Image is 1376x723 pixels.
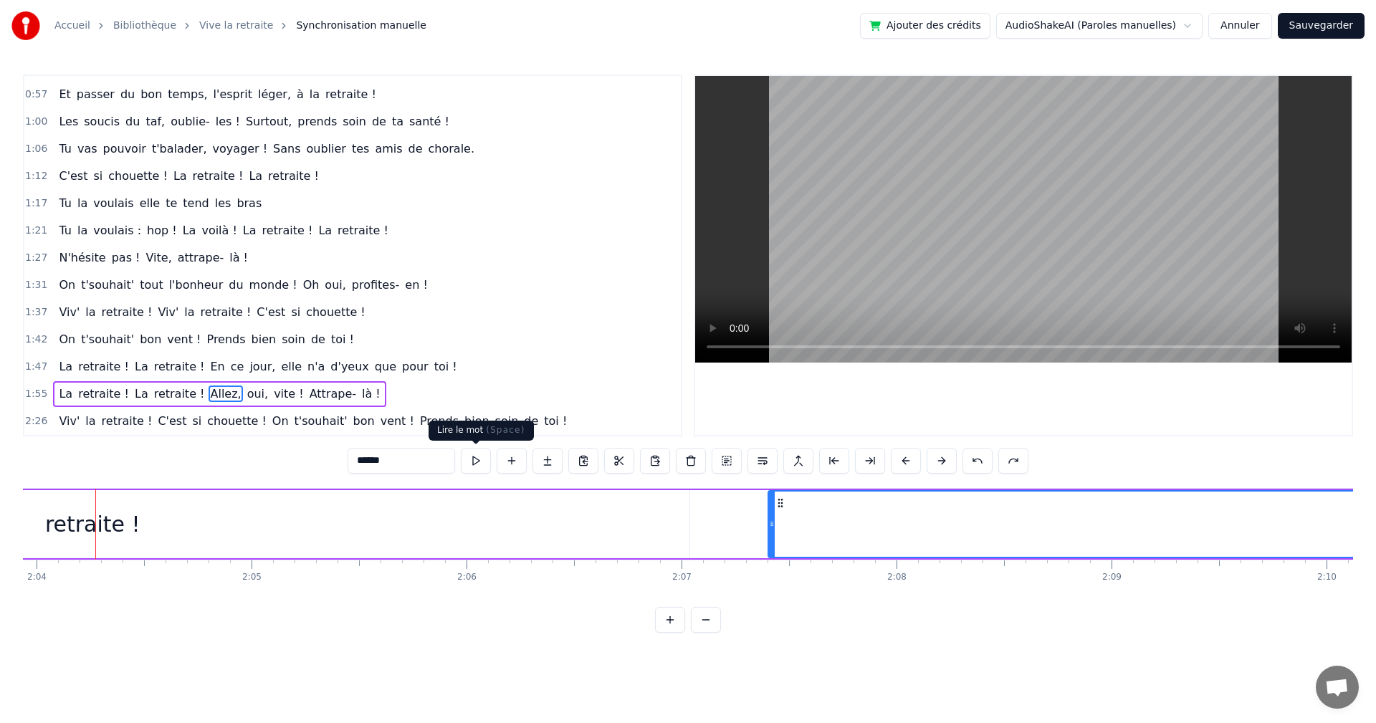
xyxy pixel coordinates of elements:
span: l'bonheur [168,277,225,293]
span: la [84,304,97,320]
span: soin [341,113,368,130]
span: si [92,168,104,184]
span: 1:21 [25,224,47,238]
span: vent ! [379,413,416,429]
span: t'balader, [150,140,209,157]
div: 2:06 [457,572,477,583]
span: tes [350,140,371,157]
a: Bibliothèque [113,19,176,33]
span: La [57,386,74,402]
span: t'souhait' [293,413,349,429]
span: Prends [206,331,247,348]
span: La [247,168,264,184]
span: ta [391,113,405,130]
a: Ouvrir le chat [1316,666,1359,709]
span: la [76,195,89,211]
span: tend [181,195,210,211]
span: la [84,413,97,429]
div: Lire le mot [429,421,534,441]
span: elle [138,195,162,211]
span: retraite ! [261,222,315,239]
a: Accueil [54,19,90,33]
span: La [317,222,333,239]
span: pas ! [110,249,142,266]
span: C'est [255,304,287,320]
span: retraite ! [153,386,206,402]
span: 1:06 [25,142,47,156]
span: 2:26 [25,414,47,428]
span: vas [76,140,99,157]
span: La [57,358,74,375]
span: Attrape- [308,386,358,402]
span: retraite ! [153,358,206,375]
span: 1:00 [25,115,47,129]
div: 2:08 [887,572,907,583]
span: voilà ! [200,222,238,239]
span: taf, [144,113,166,130]
span: passer [75,86,116,102]
span: toi ! [330,331,355,348]
span: Sans [272,140,302,157]
span: de [522,413,540,429]
span: attrape- [176,249,226,266]
span: de [371,113,388,130]
span: du [124,113,141,130]
span: t'souhait' [80,331,135,348]
span: retraite ! [324,86,378,102]
span: prends [296,113,338,130]
span: amis [373,140,403,157]
div: retraite ! [45,508,140,540]
span: que [373,358,398,375]
span: La [181,222,198,239]
span: Synchronisation manuelle [296,19,426,33]
nav: breadcrumb [54,19,426,33]
span: pour [401,358,430,375]
span: On [57,277,77,293]
span: de [407,140,424,157]
span: N'hésite [57,249,107,266]
div: 2:04 [27,572,47,583]
span: retraite ! [199,304,253,320]
span: n'a [306,358,326,375]
span: C'est [57,168,89,184]
span: si [290,304,302,320]
span: là ! [360,386,382,402]
span: te [164,195,178,211]
div: 2:09 [1102,572,1122,583]
span: elle [279,358,303,375]
span: les ! [214,113,242,130]
span: La [172,168,188,184]
span: retraite ! [191,168,245,184]
span: soin [280,331,307,348]
div: 2:05 [242,572,262,583]
span: Vite, [145,249,173,266]
span: vite ! [272,386,305,402]
span: du [227,277,244,293]
span: voyager ! [211,140,269,157]
span: 0:57 [25,87,47,102]
span: la [183,304,196,320]
span: si [191,413,203,429]
span: ( Space ) [486,425,525,435]
span: bien [250,331,278,348]
span: retraite ! [336,222,390,239]
span: C'est [156,413,188,429]
img: youka [11,11,40,40]
span: bras [235,195,263,211]
button: Ajouter des crédits [860,13,990,39]
span: La [133,358,150,375]
span: oublier [305,140,348,157]
span: 1:31 [25,278,47,292]
span: vent ! [166,331,202,348]
span: voulais [92,195,135,211]
span: 1:55 [25,387,47,401]
span: chouette ! [206,413,268,429]
span: pouvoir [102,140,148,157]
span: oui, [246,386,269,402]
span: On [271,413,290,429]
span: Prends [419,413,460,429]
span: Surtout, [244,113,293,130]
span: Oh [302,277,321,293]
span: Les [57,113,80,130]
span: 1:47 [25,360,47,374]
